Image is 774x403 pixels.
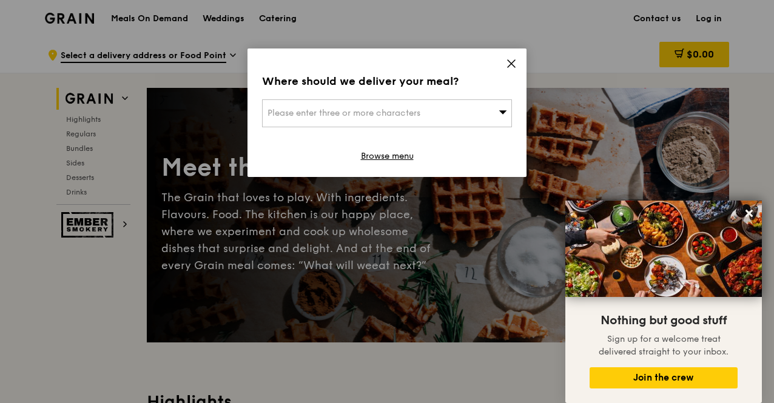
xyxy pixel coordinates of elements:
[361,150,414,162] a: Browse menu
[599,334,729,357] span: Sign up for a welcome treat delivered straight to your inbox.
[268,108,420,118] span: Please enter three or more characters
[739,204,759,223] button: Close
[565,201,762,297] img: DSC07876-Edit02-Large.jpeg
[590,367,738,388] button: Join the crew
[262,73,512,90] div: Where should we deliver your meal?
[601,313,727,328] span: Nothing but good stuff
